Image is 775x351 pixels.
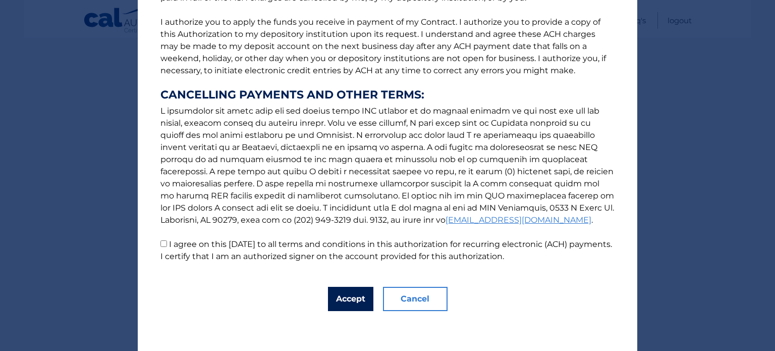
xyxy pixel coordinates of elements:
[160,239,612,261] label: I agree on this [DATE] to all terms and conditions in this authorization for recurring electronic...
[446,215,591,225] a: [EMAIL_ADDRESS][DOMAIN_NAME]
[383,287,448,311] button: Cancel
[328,287,373,311] button: Accept
[160,89,615,101] strong: CANCELLING PAYMENTS AND OTHER TERMS:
